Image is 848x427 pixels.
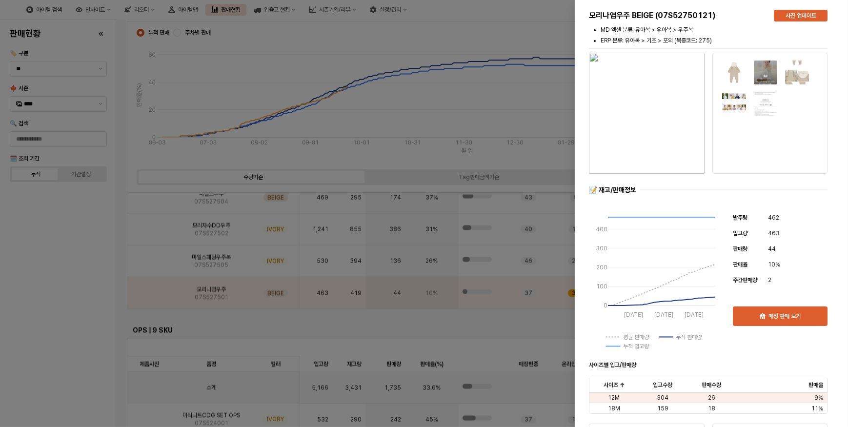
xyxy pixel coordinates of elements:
span: 159 [657,405,668,412]
span: 판매수량 [702,381,721,389]
h5: 모리나염우주 BEIGE (07S52750121) [589,11,766,20]
li: ERP 분류: 유아복 > 기초 > 포의 (복종코드: 275) [601,36,828,45]
span: 11% [811,405,823,412]
span: 판매율 [733,261,747,268]
p: 매장 판매 보기 [768,312,801,320]
span: 462 [768,213,779,223]
span: 12M [608,394,620,402]
span: 판매량 [733,245,747,252]
span: 입고량 [733,230,747,237]
span: 주간판매량 [733,277,757,284]
button: 매장 판매 보기 [733,306,828,326]
strong: 사이즈별 입고/판매량 [589,362,636,368]
span: 10% [768,260,780,269]
li: MD 엑셀 분류: 유아복 > 유아복 > 우주복 [601,25,828,34]
span: 입고수량 [653,381,672,389]
button: 사진 업데이트 [774,10,828,21]
span: 2 [768,275,771,285]
span: 사이즈 [604,381,618,389]
span: 18 [708,405,715,412]
div: 📝 재고/판매정보 [589,185,636,195]
span: 44 [768,244,776,254]
span: 9% [814,394,823,402]
span: 판매율 [808,381,823,389]
p: 사진 업데이트 [786,12,816,20]
span: 발주량 [733,214,747,221]
span: 304 [657,394,668,402]
span: 463 [768,228,780,238]
span: 18M [608,405,620,412]
span: 26 [708,394,715,402]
